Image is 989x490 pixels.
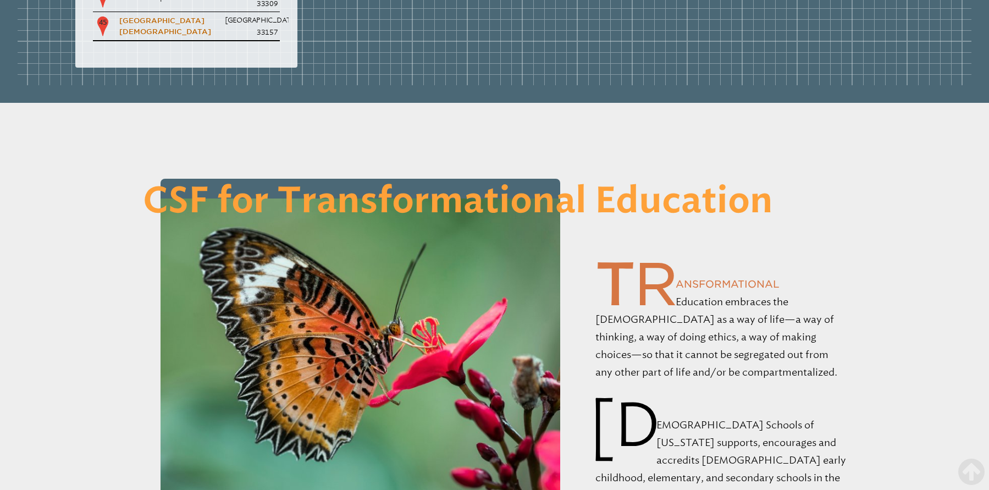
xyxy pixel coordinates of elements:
[95,15,110,37] p: 45
[119,16,211,35] a: [GEOGRAPHIC_DATA][DEMOGRAPHIC_DATA]
[595,258,847,381] p: ransformational Education embraces the [DEMOGRAPHIC_DATA] as a way of life—a way of thinking, a w...
[595,263,636,305] span: T
[143,182,847,223] h1: CSF for Transformational Education
[225,14,278,38] p: [GEOGRAPHIC_DATA] 33157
